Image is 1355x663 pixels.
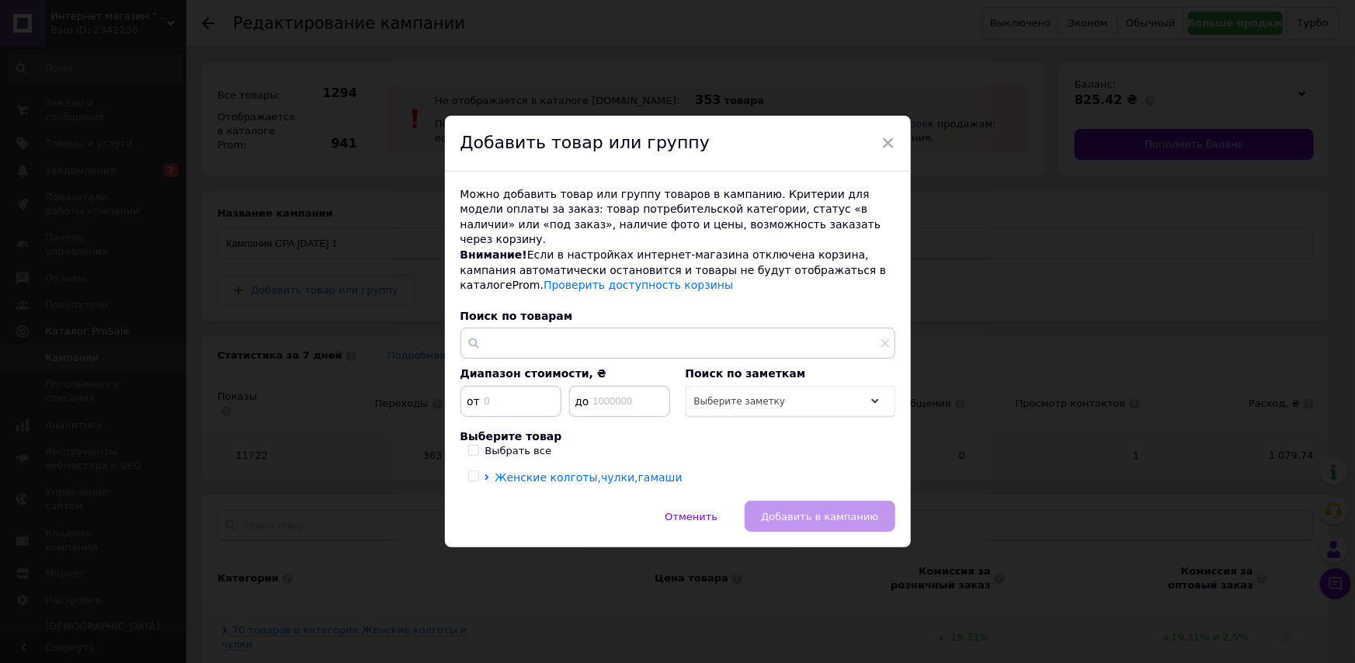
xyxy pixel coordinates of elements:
span: Диапазон стоимости, ₴ [460,367,607,380]
span: до [571,394,590,409]
div: Если в настройках интернет-магазина отключена корзина, кампания автоматически остановится и товар... [460,248,895,293]
span: Внимание! [460,248,527,261]
input: 0 [460,386,561,417]
div: Добавить товар или группу [445,116,911,172]
span: Выберите товар [460,430,562,443]
span: Женские колготы,чулки,гамаши [495,471,683,484]
span: × [881,130,895,156]
span: Поиск по заметкам [686,367,806,380]
div: Можно добавить товар или группу товаров в кампанию. Критерии для модели оплаты за заказ: товар по... [460,187,895,248]
span: Поиск по товарам [460,310,573,322]
a: Проверить доступность корзины [544,279,733,291]
input: 1000000 [569,386,670,417]
div: Выбрать все [485,444,552,458]
span: от [462,394,481,409]
button: Отменить [648,501,734,532]
span: Выберите заметку [694,396,786,407]
span: Отменить [665,511,717,522]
